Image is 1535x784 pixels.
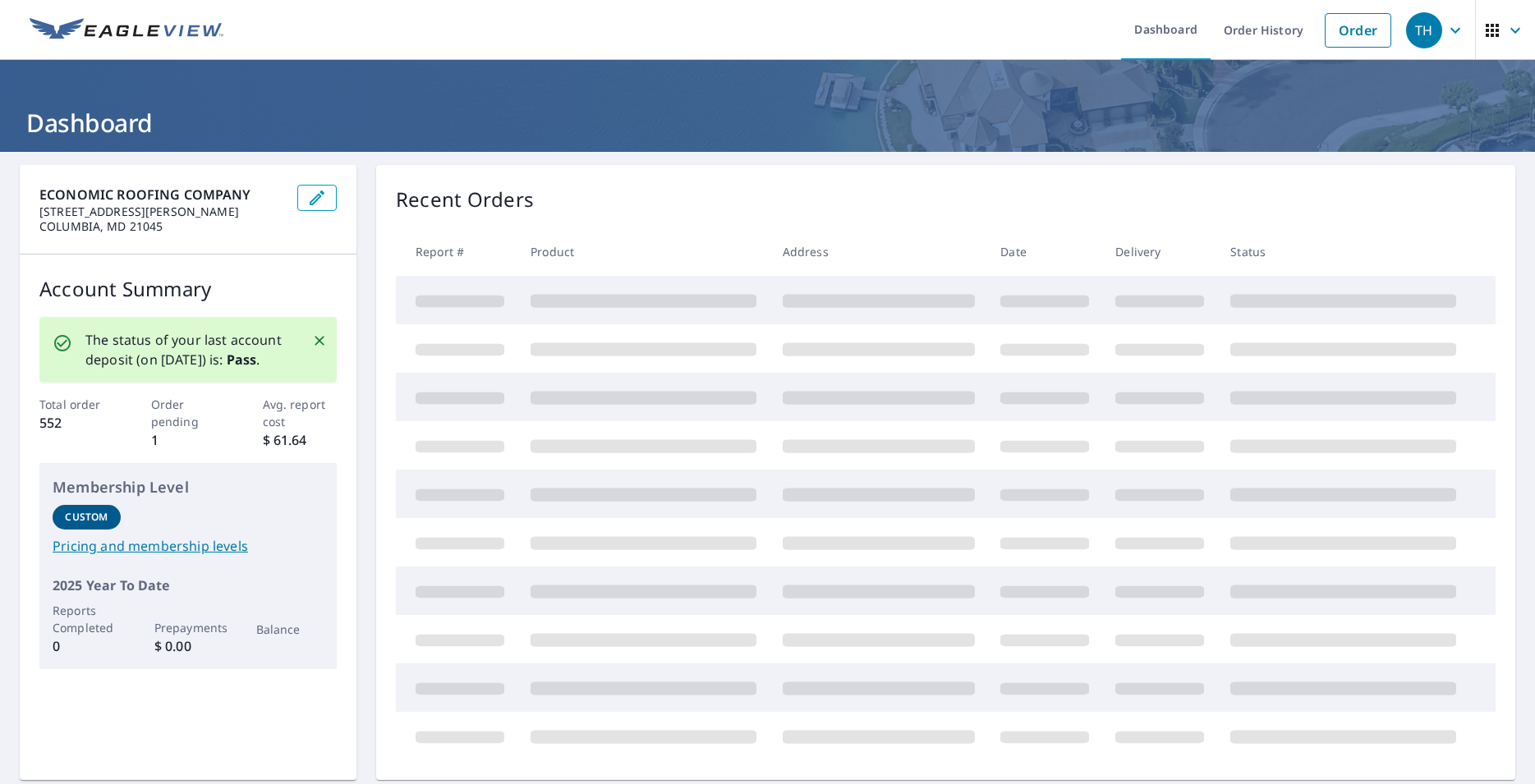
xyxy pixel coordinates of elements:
p: 2025 Year To Date [53,575,324,595]
p: Account Summary [39,274,337,304]
p: COLUMBIA, MD 21045 [39,219,284,234]
p: Custom [65,510,108,525]
p: $ 61.64 [263,430,338,450]
button: Close [309,330,330,351]
p: $ 0.00 [154,636,223,656]
div: TH [1406,12,1442,48]
p: The status of your last account deposit (on [DATE]) is: . [85,330,292,369]
b: Pass [227,351,257,369]
p: Balance [256,621,324,638]
p: 1 [151,430,226,450]
p: ECONOMIC ROOFING COMPANY [39,185,284,204]
th: Date [987,227,1102,276]
th: Report # [396,227,517,276]
p: Avg. report cost [263,396,338,430]
th: Delivery [1102,227,1217,276]
img: EV Logo [30,18,223,43]
p: 552 [39,413,114,433]
a: Order [1325,13,1391,48]
th: Address [770,227,988,276]
p: Recent Orders [396,185,534,214]
p: Total order [39,396,114,413]
p: 0 [53,636,121,656]
h1: Dashboard [20,106,1515,140]
p: Order pending [151,396,226,430]
p: Prepayments [154,619,223,636]
th: Product [517,227,770,276]
th: Status [1217,227,1469,276]
p: [STREET_ADDRESS][PERSON_NAME] [39,204,284,219]
p: Reports Completed [53,602,121,636]
a: Pricing and membership levels [53,536,324,556]
p: Membership Level [53,476,324,498]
